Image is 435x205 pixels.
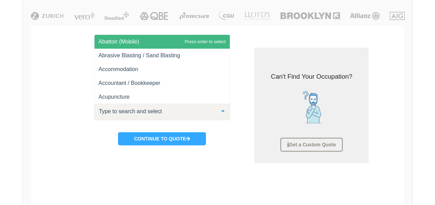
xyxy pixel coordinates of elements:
[99,39,139,45] span: Abattoir (Mobile)
[99,66,138,72] span: Accommodation
[101,12,132,20] img: Steadfast | Public Liability Insurance
[99,80,161,86] span: Accountant / Bookkeeper
[118,132,206,145] button: Continue to Quote
[241,12,274,20] img: LLOYD's | Public Liability Insurance
[260,72,363,81] h3: Can't Find Your Occupation?
[278,12,342,20] img: Brooklyn | Public Liability Insurance
[71,12,98,20] img: Vero | Public Liability Insurance
[216,12,236,20] img: CGU | Public Liability Insurance
[280,138,343,152] a: Get a Custom Quote
[136,12,173,20] img: QBE | Public Liability Insurance
[177,12,212,20] img: Protecsure | Public Liability Insurance
[346,12,383,20] img: Allianz | Public Liability Insurance
[99,94,130,100] span: Acupuncture
[97,108,216,115] input: Type to search and select
[28,12,67,20] img: Zurich | Public Liability Insurance
[387,12,407,20] img: AIG | Public Liability Insurance
[99,52,180,58] span: Abrasive Blasting / Sand Blasting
